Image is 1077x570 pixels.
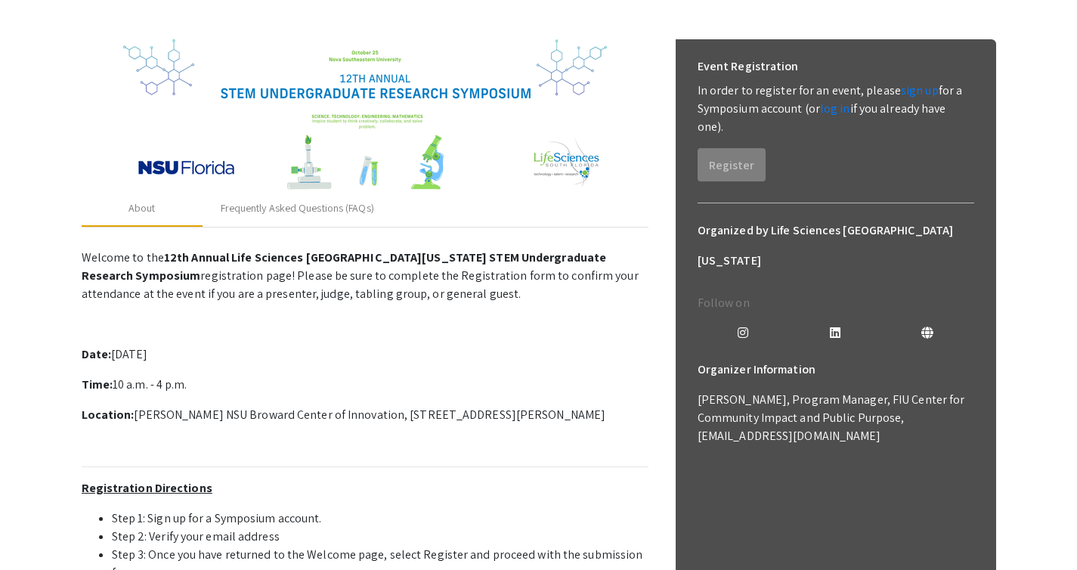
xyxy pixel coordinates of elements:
p: 10 a.m. - 4 p.m. [82,376,648,394]
button: Register [698,148,766,181]
div: About [128,200,156,216]
p: [PERSON_NAME], Program Manager, FIU Center for Community Impact and Public Purpose, [EMAIL_ADDRES... [698,391,974,445]
img: 32153a09-f8cb-4114-bf27-cfb6bc84fc69.png [123,39,607,191]
p: Follow on [698,294,974,312]
strong: Time: [82,376,113,392]
p: [DATE] [82,345,648,364]
h6: Event Registration [698,51,799,82]
p: In order to register for an event, please for a Symposium account (or if you already have one). [698,82,974,136]
li: Step 1: Sign up for a Symposium account. [112,510,648,528]
strong: Location: [82,407,135,423]
strong: Date: [82,346,112,362]
h6: Organized by Life Sciences [GEOGRAPHIC_DATA][US_STATE] [698,215,974,276]
strong: 12th Annual Life Sciences [GEOGRAPHIC_DATA][US_STATE] STEM Undergraduate Research Symposium [82,249,607,283]
h6: Organizer Information [698,355,974,385]
a: sign up [901,82,939,98]
div: Frequently Asked Questions (FAQs) [221,200,374,216]
u: Registration Directions [82,480,212,496]
a: log in [820,101,850,116]
li: Step 2: Verify your email address [112,528,648,546]
iframe: Chat [11,502,64,559]
p: Welcome to the registration page! Please be sure to complete the Registration form to confirm you... [82,249,648,303]
p: [PERSON_NAME] NSU Broward Center of Innovation, [STREET_ADDRESS][PERSON_NAME] [82,406,648,424]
